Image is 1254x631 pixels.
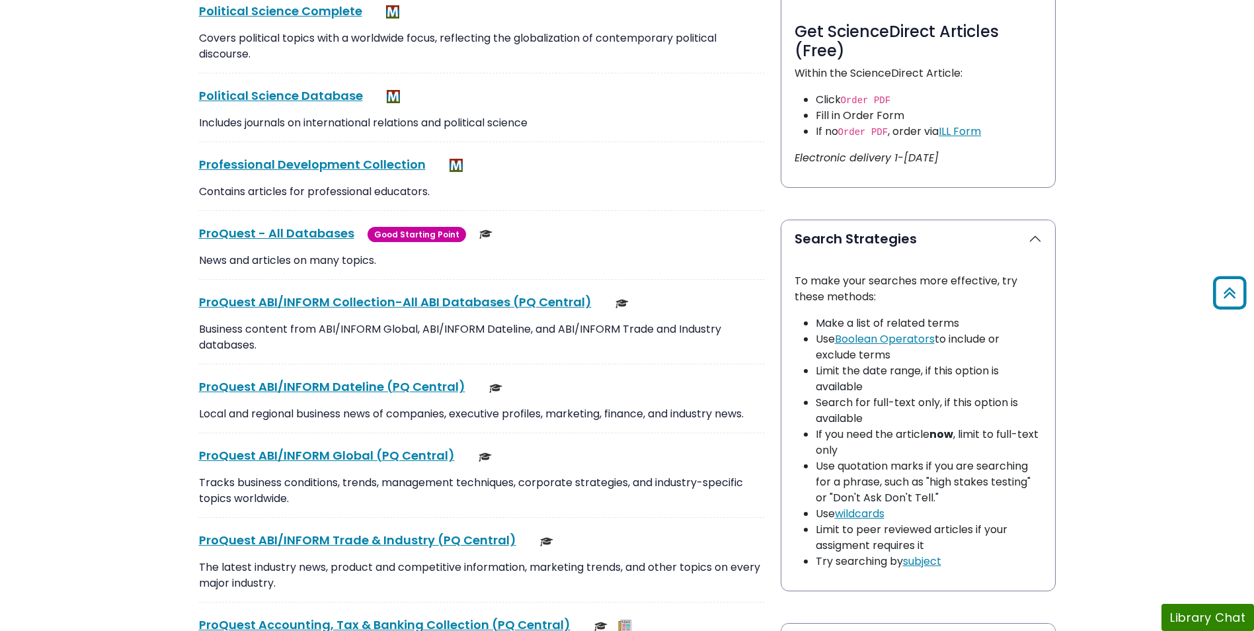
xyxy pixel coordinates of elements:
[199,253,765,269] p: News and articles on many topics.
[838,127,888,138] code: Order PDF
[816,554,1042,569] li: Try searching by
[199,294,592,310] a: ProQuest ABI/INFORM Collection-All ABI Databases (PQ Central)
[816,458,1042,506] li: Use quotation marks if you are searching for a phrase, such as "high stakes testing" or "Don't As...
[816,124,1042,140] li: If no , order via
[199,378,465,395] a: ProQuest ABI/INFORM Dateline (PQ Central)
[199,30,765,62] p: Covers political topics with a worldwide focus, reflecting the globalization of contemporary poli...
[199,184,765,200] p: Contains articles for professional educators.
[816,427,1042,458] li: If you need the article , limit to full-text only
[795,273,1042,305] p: To make your searches more effective, try these methods:
[199,532,516,548] a: ProQuest ABI/INFORM Trade & Industry (PQ Central)
[368,227,466,242] span: Good Starting Point
[835,506,884,521] a: wildcards
[199,321,765,353] p: Business content from ABI/INFORM Global, ABI/INFORM Dateline, and ABI/INFORM Trade and Industry d...
[479,228,492,241] img: Scholarly or Peer Reviewed
[199,87,363,104] a: Political Science Database
[939,124,981,139] a: ILL Form
[199,115,765,131] p: Includes journals on international relations and political science
[540,535,553,548] img: Scholarly or Peer Reviewed
[816,522,1042,554] li: Limit to peer reviewed articles if your assigment requires it
[816,92,1042,108] li: Click
[795,150,939,165] i: Electronic delivery 1-[DATE]
[1161,604,1254,631] button: Library Chat
[816,331,1042,363] li: Use to include or exclude terms
[199,475,765,507] p: Tracks business conditions, trends, management techniques, corporate strategies, and industry-spe...
[816,363,1042,395] li: Limit the date range, if this option is available
[795,22,1042,61] h3: Get ScienceDirect Articles (Free)
[387,90,400,103] img: MeL (Michigan electronic Library)
[615,297,629,310] img: Scholarly or Peer Reviewed
[841,95,891,106] code: Order PDF
[903,554,941,569] a: subject
[450,159,463,172] img: MeL (Michigan electronic Library)
[199,406,765,422] p: Local and regional business news of companies, executive profiles, marketing, finance, and indust...
[386,5,399,19] img: MeL (Michigan electronic Library)
[199,225,354,241] a: ProQuest - All Databases
[199,447,455,464] a: ProQuest ABI/INFORM Global (PQ Central)
[816,108,1042,124] li: Fill in Order Form
[929,427,953,442] strong: now
[816,506,1042,522] li: Use
[199,3,362,19] a: Political Science Complete
[489,382,502,395] img: Scholarly or Peer Reviewed
[816,395,1042,427] li: Search for full-text only, if this option is available
[795,65,1042,81] p: Within the ScienceDirect Article:
[781,220,1055,257] button: Search Strategies
[1208,282,1251,304] a: Back to Top
[199,156,426,173] a: Professional Development Collection
[199,560,765,591] p: The latest industry news, product and competitive information, marketing trends, and other topics...
[479,450,492,464] img: Scholarly or Peer Reviewed
[816,315,1042,331] li: Make a list of related terms
[835,331,935,347] a: Boolean Operators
